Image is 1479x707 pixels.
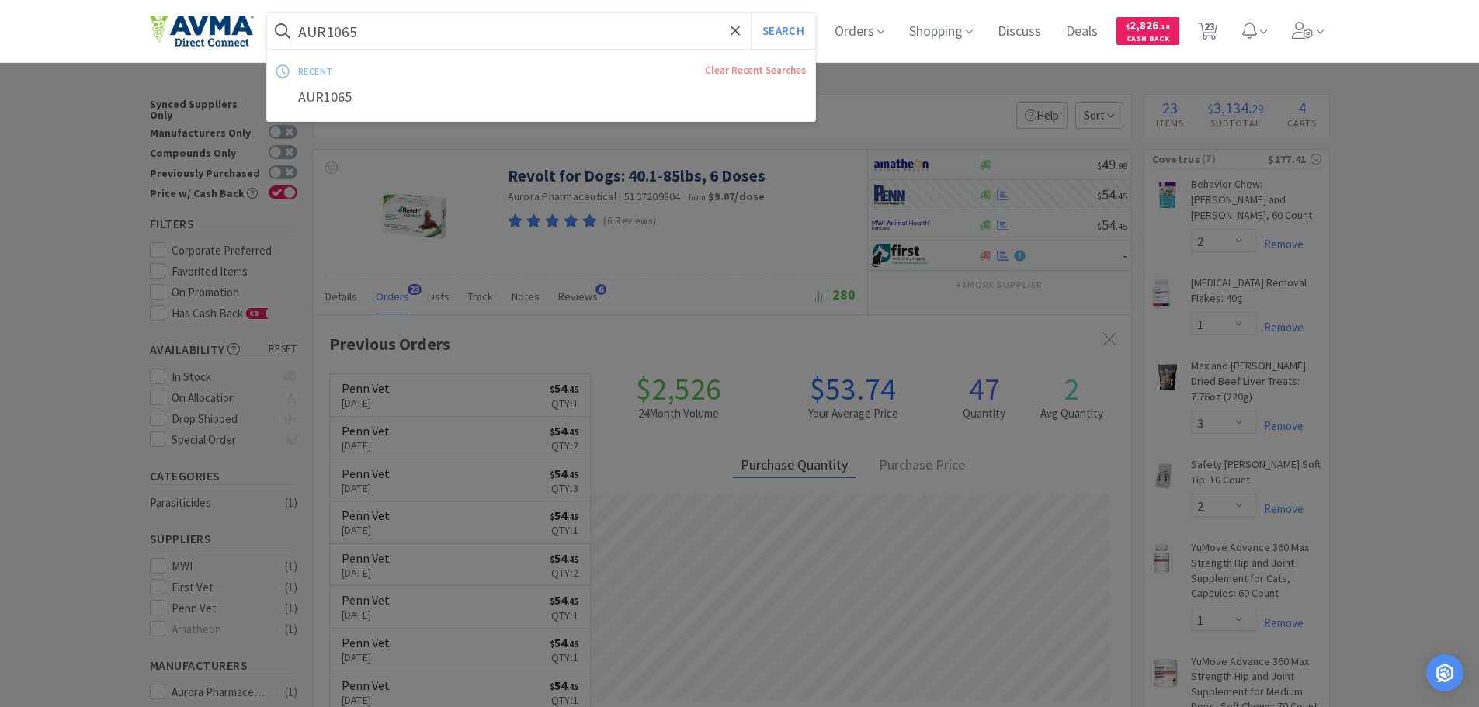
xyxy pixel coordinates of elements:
[1158,22,1170,32] span: . 18
[267,13,816,49] input: Search by item, sku, manufacturer, ingredient, size...
[1126,22,1130,32] span: $
[705,64,806,77] a: Clear Recent Searches
[1192,26,1224,40] a: 23
[1116,10,1179,52] a: $2,826.18Cash Back
[267,83,816,112] div: AUR1065
[1060,25,1104,39] a: Deals
[298,59,519,83] div: recent
[150,15,254,47] img: e4e33dab9f054f5782a47901c742baa9_102.png
[1126,35,1170,45] span: Cash Back
[751,13,815,49] button: Search
[1426,654,1463,691] div: Open Intercom Messenger
[991,25,1047,39] a: Discuss
[1126,18,1170,33] span: 2,826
